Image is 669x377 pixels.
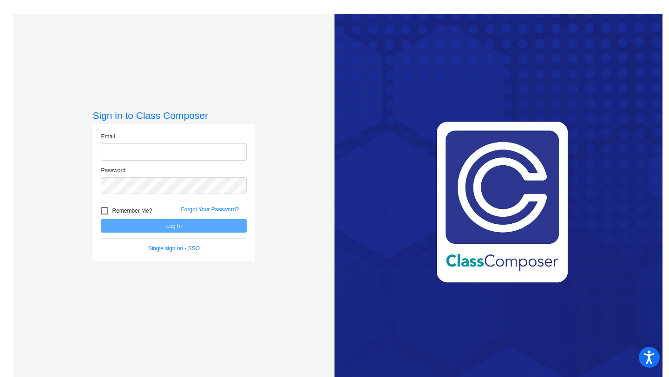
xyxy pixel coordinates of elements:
span: Remember Me? [112,205,152,216]
a: Single sign on - SSO [148,245,200,252]
label: Email [101,132,115,141]
a: Forgot Your Password? [181,206,239,213]
h3: Sign in to Class Composer [92,110,255,121]
button: Log In [101,219,247,233]
label: Password [101,166,125,175]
